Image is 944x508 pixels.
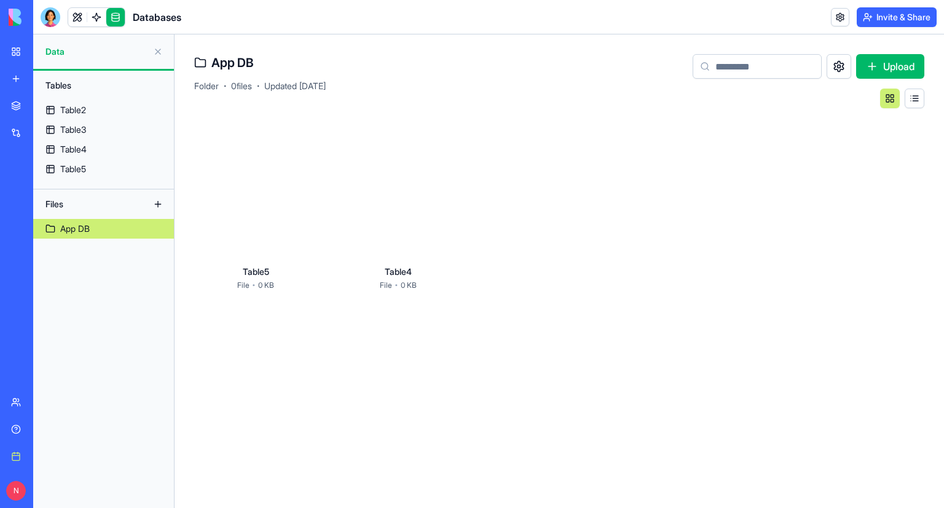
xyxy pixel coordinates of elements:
[194,80,219,92] span: Folder
[6,481,26,501] span: N
[401,280,417,290] span: 0 KB
[224,77,226,95] span: ·
[33,120,174,140] a: Table3
[33,159,174,179] a: Table5
[194,266,317,278] div: Table5
[857,7,937,27] button: Invite & Share
[60,163,86,175] div: Table5
[380,280,392,290] span: File
[45,46,148,58] span: Data
[237,280,250,290] span: File
[856,54,924,79] button: Upload
[257,77,259,95] span: ·
[60,143,87,156] div: Table4
[258,280,274,290] span: 0 KB
[9,9,85,26] img: logo
[39,194,138,214] div: Files
[33,219,174,239] a: App DB
[231,80,252,92] span: 0 files
[252,276,256,295] span: ·
[395,276,398,295] span: ·
[264,80,326,92] span: Updated [DATE]
[60,223,90,235] div: App DB
[211,54,253,71] h4: App DB
[337,266,460,278] div: Table4
[33,100,174,120] a: Table2
[60,124,86,136] div: Table3
[33,140,174,159] a: Table4
[60,104,86,116] div: Table2
[133,10,181,25] h1: Databases
[39,76,168,95] div: Tables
